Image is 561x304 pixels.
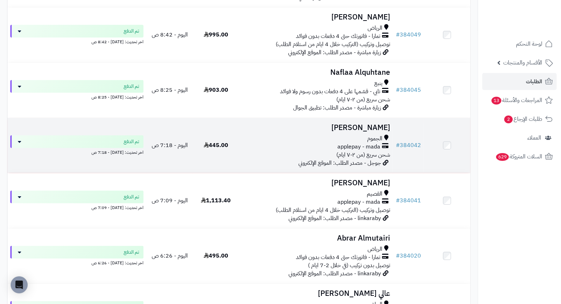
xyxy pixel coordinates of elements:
[10,259,144,266] div: اخر تحديث: [DATE] - 6:26 ص
[242,179,391,187] h3: [PERSON_NAME]
[152,252,188,260] span: اليوم - 6:26 ص
[124,83,139,90] span: تم الدفع
[124,28,139,35] span: تم الدفع
[242,124,391,132] h3: [PERSON_NAME]
[482,73,557,90] a: الطلبات
[482,111,557,128] a: طلبات الإرجاع2
[482,129,557,146] a: العملاء
[296,32,380,40] span: تمارا - فاتورتك حتى 4 دفعات بدون فوائد
[396,196,400,205] span: #
[396,196,421,205] a: #384041
[242,13,391,21] h3: [PERSON_NAME]
[491,95,542,105] span: المراجعات والأسئلة
[293,103,381,112] span: زيارة مباشرة - مصدر الطلب: تطبيق الجوال
[492,97,501,105] span: 13
[10,203,144,211] div: اخر تحديث: [DATE] - 7:09 ص
[337,198,380,206] span: applepay - mada
[367,190,382,198] span: القصيم
[336,151,390,159] span: شحن سريع (من ٢-٧ ايام)
[368,24,382,32] span: الرياض
[242,68,391,77] h3: Naflaa Alquhtane
[10,148,144,156] div: اخر تحديث: [DATE] - 7:18 ص
[296,253,380,261] span: تمارا - فاتورتك حتى 4 دفعات بدون فوائد
[367,135,382,143] span: الجموم
[280,88,380,96] span: تابي - قسّمها على 4 دفعات بدون رسوم ولا فوائد
[276,206,390,214] span: توصيل وتركيب (التركيب خلال 4 ايام من استلام الطلب)
[288,48,381,57] span: زيارة مباشرة - مصدر الطلب: الموقع الإلكتروني
[204,252,228,260] span: 495.00
[526,77,542,86] span: الطلبات
[10,38,144,45] div: اخر تحديث: [DATE] - 8:42 ص
[513,18,554,33] img: logo-2.png
[152,86,188,94] span: اليوم - 8:25 ص
[152,141,188,150] span: اليوم - 7:18 ص
[288,214,381,223] span: linkaraby - مصدر الطلب: الموقع الإلكتروني
[124,249,139,256] span: تم الدفع
[368,245,382,253] span: الرياض
[152,30,188,39] span: اليوم - 8:42 ص
[204,141,228,150] span: 445.00
[482,92,557,109] a: المراجعات والأسئلة13
[336,95,390,104] span: شحن سريع (من ٢-٧ ايام)
[396,141,400,150] span: #
[396,86,421,94] a: #384045
[242,289,391,298] h3: عالي [PERSON_NAME]
[396,252,421,260] a: #384020
[396,86,400,94] span: #
[516,39,542,49] span: لوحة التحكم
[10,93,144,100] div: اخر تحديث: [DATE] - 8:25 ص
[152,196,188,205] span: اليوم - 7:09 ص
[204,30,228,39] span: 995.00
[337,143,380,151] span: applepay - mada
[396,141,421,150] a: #384042
[482,35,557,52] a: لوحة التحكم
[298,159,381,167] span: جوجل - مصدر الطلب: الموقع الإلكتروني
[204,86,228,94] span: 903.00
[495,152,542,162] span: السلات المتروكة
[288,269,381,278] span: linkaraby - مصدر الطلب: الموقع الإلكتروني
[308,261,390,270] span: توصيل بدون تركيب (في خلال 2-7 ايام )
[124,138,139,145] span: تم الدفع
[396,30,421,39] a: #384049
[124,193,139,201] span: تم الدفع
[504,116,513,123] span: 2
[504,114,542,124] span: طلبات الإرجاع
[527,133,541,143] span: العملاء
[396,252,400,260] span: #
[201,196,231,205] span: 1,113.40
[242,234,391,242] h3: Abrar Almutairi
[496,153,509,161] span: 629
[482,148,557,165] a: السلات المتروكة629
[276,40,390,49] span: توصيل وتركيب (التركيب خلال 4 ايام من استلام الطلب)
[11,276,28,293] div: Open Intercom Messenger
[396,30,400,39] span: #
[503,58,542,68] span: الأقسام والمنتجات
[374,79,382,88] span: ينبع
